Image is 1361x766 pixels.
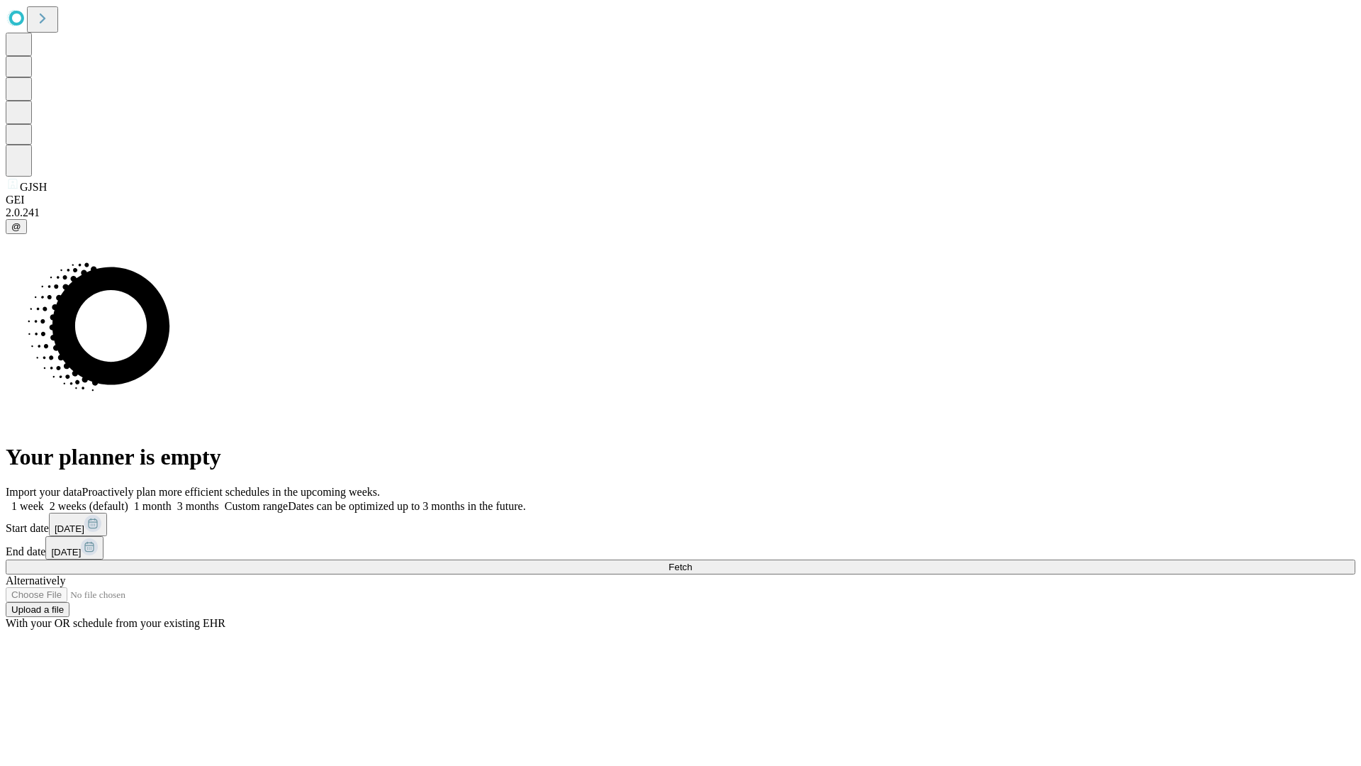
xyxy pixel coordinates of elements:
span: Dates can be optimized up to 3 months in the future. [288,500,525,512]
button: [DATE] [49,513,107,536]
button: Upload a file [6,602,69,617]
button: Fetch [6,560,1355,574]
span: Proactively plan more efficient schedules in the upcoming weeks. [82,486,380,498]
span: 1 week [11,500,44,512]
button: @ [6,219,27,234]
div: 2.0.241 [6,206,1355,219]
span: Fetch [668,562,692,572]
span: 1 month [134,500,172,512]
div: GEI [6,194,1355,206]
span: 2 weeks (default) [50,500,128,512]
span: @ [11,221,21,232]
span: [DATE] [55,523,84,534]
div: Start date [6,513,1355,536]
span: [DATE] [51,547,81,557]
div: End date [6,536,1355,560]
h1: Your planner is empty [6,444,1355,470]
span: Alternatively [6,574,65,587]
span: Import your data [6,486,82,498]
span: With your OR schedule from your existing EHR [6,617,225,629]
span: Custom range [225,500,288,512]
span: 3 months [177,500,219,512]
span: GJSH [20,181,47,193]
button: [DATE] [45,536,103,560]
